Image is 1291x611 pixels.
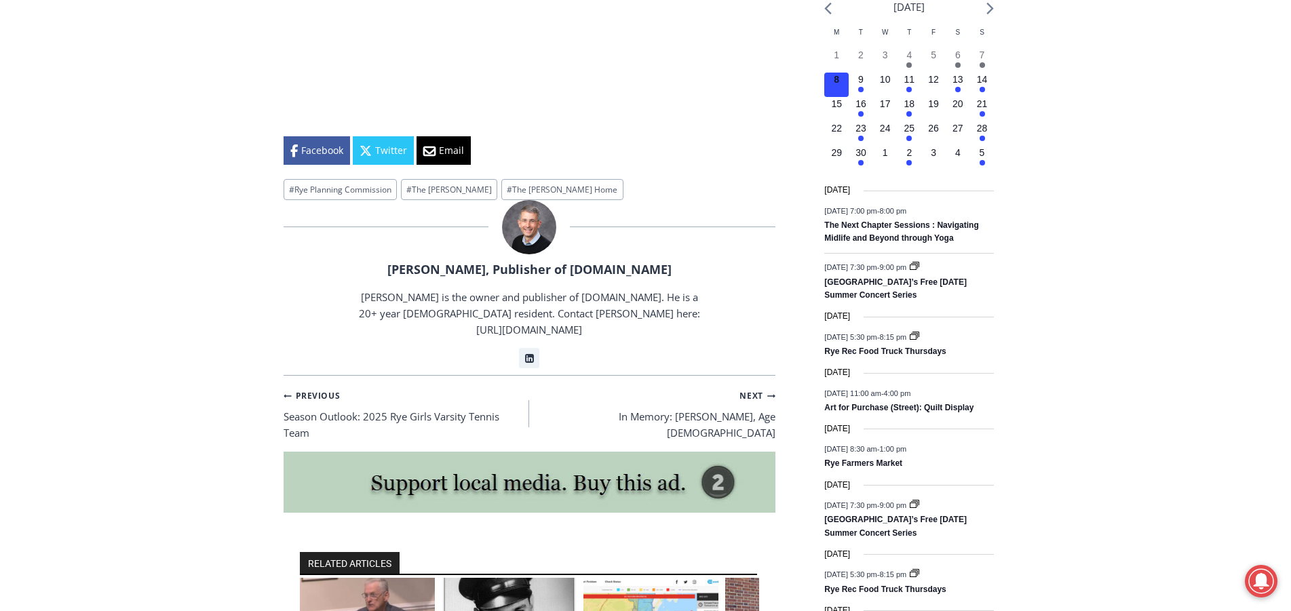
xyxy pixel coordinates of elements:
a: Next month [986,2,994,15]
time: 29 [831,147,842,158]
button: 1 [824,48,849,73]
a: Previous month [824,2,832,15]
time: 5 [931,50,936,60]
div: Friday [921,27,946,48]
button: 5 [921,48,946,73]
em: Has events [858,160,864,165]
small: Previous [284,389,341,402]
time: - [824,445,906,453]
time: 27 [952,123,963,134]
button: 24 [873,121,898,146]
a: #Rye Planning Commission [284,179,397,200]
time: 3 [883,50,888,60]
time: 30 [855,147,866,158]
time: 19 [928,98,939,109]
time: 16 [855,98,866,109]
em: Has events [980,160,985,165]
button: 10 [873,73,898,97]
time: 12 [928,74,939,85]
time: 17 [880,98,891,109]
button: 3 [873,48,898,73]
time: 3 [931,147,936,158]
span: S [955,28,960,36]
span: Intern @ [DOMAIN_NAME] [355,135,629,165]
button: 2 [849,48,873,73]
time: - [824,570,908,578]
span: # [289,184,294,195]
button: 22 [824,121,849,146]
nav: Posts [284,387,775,441]
em: Has events [858,87,864,92]
em: Has events [980,136,985,141]
span: T [859,28,863,36]
time: 21 [977,98,988,109]
time: - [824,332,908,340]
time: 4 [955,147,961,158]
p: [PERSON_NAME] is the owner and publisher of [DOMAIN_NAME]. He is a 20+ year [DEMOGRAPHIC_DATA] re... [357,289,701,338]
button: 28 Has events [970,121,995,146]
span: 9:00 pm [879,501,906,509]
time: [DATE] [824,184,850,197]
span: 8:15 pm [879,570,906,578]
a: Open Tues. - Sun. [PHONE_NUMBER] [1,136,136,169]
time: 9 [858,74,864,85]
span: W [882,28,888,36]
h2: RELATED ARTICLES [300,552,400,575]
div: "[PERSON_NAME] and I covered the [DATE] Parade, which was a really eye opening experience as I ha... [343,1,641,132]
div: Saturday [946,27,970,48]
time: 10 [880,74,891,85]
a: NextIn Memory: [PERSON_NAME], Age [DEMOGRAPHIC_DATA] [529,387,775,441]
time: - [824,501,908,509]
a: Rye Rec Food Truck Thursdays [824,585,946,595]
time: [DATE] [824,548,850,561]
time: 6 [955,50,961,60]
button: 19 [921,97,946,121]
em: Has events [906,136,912,141]
div: Sunday [970,27,995,48]
span: 1:00 pm [879,445,906,453]
a: #The [PERSON_NAME] [401,179,497,200]
button: 5 Has events [970,146,995,170]
em: Has events [955,87,961,92]
button: 18 Has events [898,97,922,121]
em: Has events [980,62,985,68]
a: Art for Purchase (Street): Quilt Display [824,403,974,414]
time: 25 [904,123,915,134]
time: - [824,206,906,214]
button: 4 Has events [898,48,922,73]
em: Has events [955,62,961,68]
time: [DATE] [824,310,850,323]
time: 22 [831,123,842,134]
span: [DATE] 5:30 pm [824,570,876,578]
time: 5 [980,147,985,158]
span: [DATE] 5:30 pm [824,332,876,340]
div: Monday [824,27,849,48]
time: 2 [906,147,912,158]
em: Has events [906,160,912,165]
time: 4 [906,50,912,60]
span: 8:15 pm [879,332,906,340]
div: Thursday [898,27,922,48]
span: F [931,28,936,36]
span: # [406,184,412,195]
button: 1 [873,146,898,170]
button: 16 Has events [849,97,873,121]
time: 15 [831,98,842,109]
a: #The [PERSON_NAME] Home [501,179,623,200]
span: 9:00 pm [879,263,906,271]
img: support local media, buy this ad [284,452,775,513]
a: [PERSON_NAME], Publisher of [DOMAIN_NAME] [387,261,672,277]
button: 3 [921,146,946,170]
time: 2 [858,50,864,60]
time: 1 [834,50,839,60]
span: [DATE] 8:30 am [824,445,876,453]
em: Has events [906,111,912,117]
span: [DATE] 7:30 pm [824,501,876,509]
button: 27 [946,121,970,146]
button: 6 Has events [946,48,970,73]
span: Open Tues. - Sun. [PHONE_NUMBER] [4,140,133,191]
a: Email [417,136,471,165]
span: 4:00 pm [884,389,911,397]
time: - [824,389,910,397]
